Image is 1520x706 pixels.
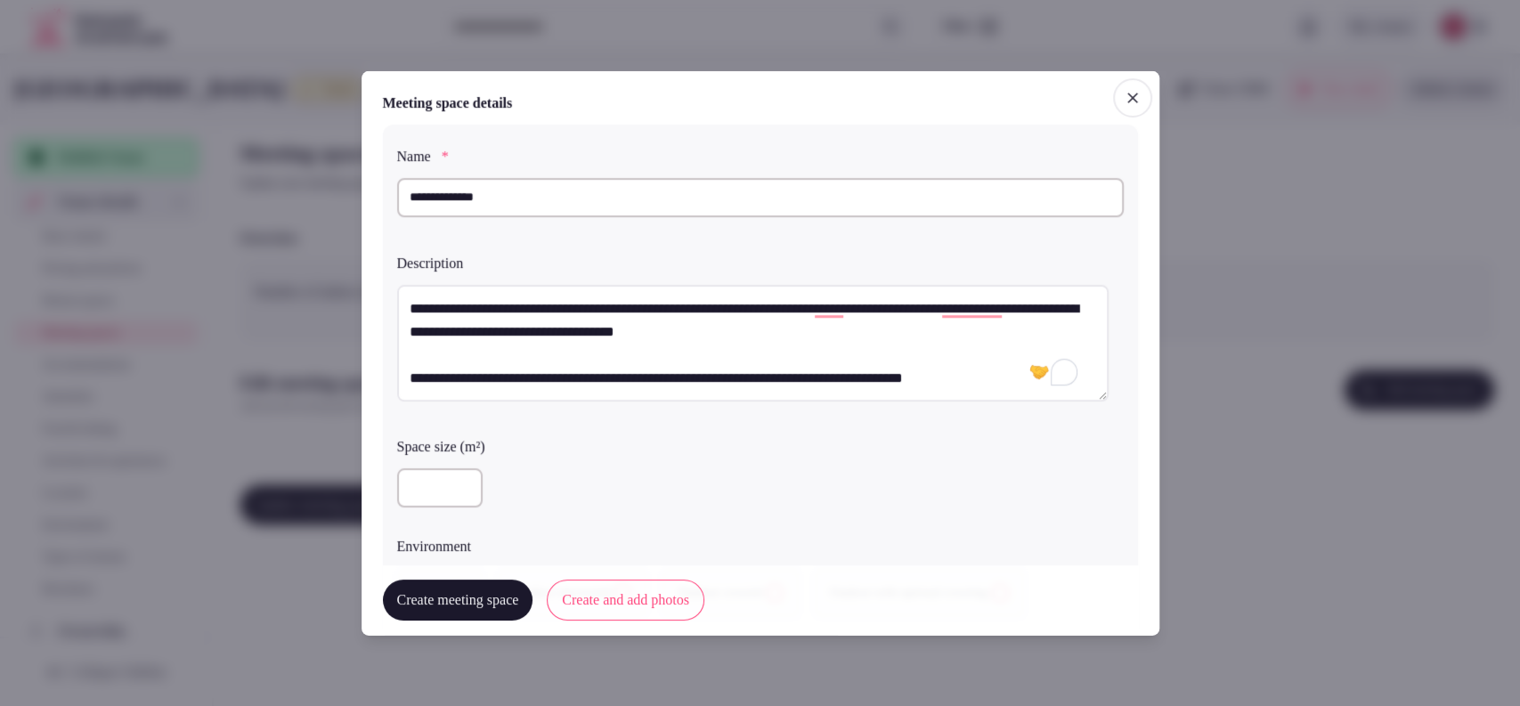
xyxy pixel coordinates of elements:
[397,256,1124,270] label: Description
[397,440,1124,454] label: Space size (m²)
[397,540,1124,554] label: Environment
[383,580,533,621] button: Create meeting space
[383,92,513,113] h2: Meeting space details
[547,580,704,621] button: Create and add photos
[397,284,1109,402] textarea: To enrich screen reader interactions, please activate Accessibility in Grammarly extension settings
[397,149,1124,163] label: Name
